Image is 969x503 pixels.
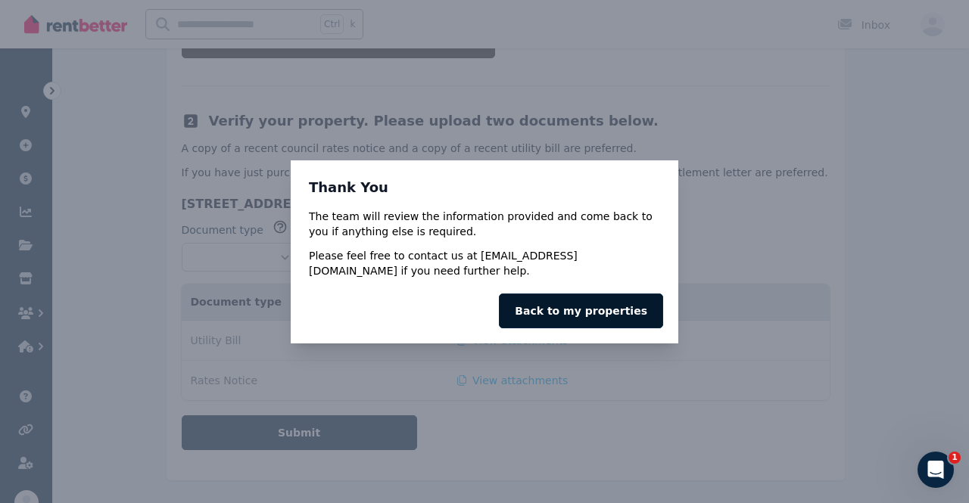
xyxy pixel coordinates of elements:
p: Please feel free to contact us at if you need further help. [309,248,660,278]
h3: Thank You [309,179,660,197]
a: Back to my properties [499,293,663,328]
p: The team will review the information provided and come back to you if anything else is required. [309,209,660,239]
iframe: Intercom live chat [918,452,954,488]
span: 1 [949,452,961,464]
